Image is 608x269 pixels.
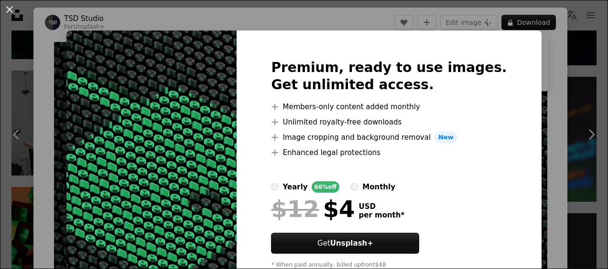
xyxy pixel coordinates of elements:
div: yearly [282,181,307,193]
div: 66% off [312,181,340,193]
strong: Unsplash+ [330,239,373,248]
input: yearly66%off [271,183,279,191]
li: Members-only content added monthly [271,101,507,113]
div: monthly [362,181,395,193]
span: New [434,132,457,143]
li: Unlimited royalty-free downloads [271,116,507,128]
span: per month * [358,211,404,219]
li: Image cropping and background removal [271,132,507,143]
span: USD [358,202,404,211]
button: GetUnsplash+ [271,233,419,254]
span: $12 [271,197,319,221]
li: Enhanced legal protections [271,147,507,158]
div: $4 [271,197,355,221]
input: monthly [351,183,358,191]
h2: Premium, ready to use images. Get unlimited access. [271,59,507,93]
